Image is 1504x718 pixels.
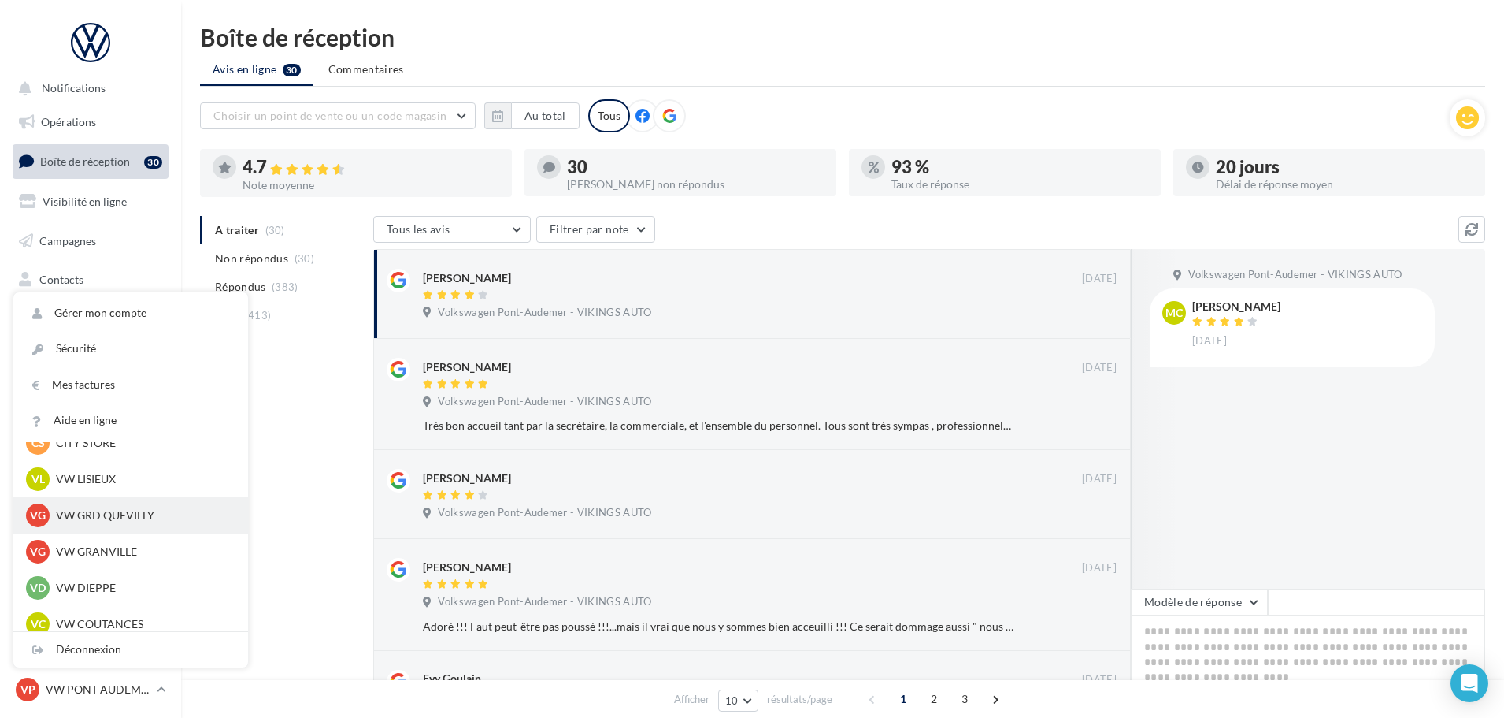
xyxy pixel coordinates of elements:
[144,156,162,169] div: 30
[1165,305,1183,321] span: MC
[1082,272,1117,286] span: [DATE]
[41,115,96,128] span: Opérations
[567,179,824,190] div: [PERSON_NAME] non répondus
[13,675,169,705] a: VP VW PONT AUDEMER
[13,367,248,403] a: Mes factures
[725,694,739,707] span: 10
[1131,589,1268,616] button: Modèle de réponse
[31,435,45,451] span: CS
[42,82,106,95] span: Notifications
[438,306,651,320] span: Volkswagen Pont-Audemer - VIKINGS AUTO
[952,686,977,712] span: 3
[1192,334,1227,348] span: [DATE]
[295,252,314,265] span: (30)
[891,179,1148,190] div: Taux de réponse
[9,263,172,296] a: Contacts
[891,686,916,712] span: 1
[200,25,1485,49] div: Boîte de réception
[423,471,511,486] div: [PERSON_NAME]
[373,216,531,243] button: Tous les avis
[56,580,229,596] p: VW DIEPPE
[423,560,511,575] div: [PERSON_NAME]
[511,102,580,129] button: Au total
[674,692,709,707] span: Afficher
[43,195,127,208] span: Visibilité en ligne
[328,61,404,77] span: Commentaires
[13,403,248,438] a: Aide en ligne
[9,185,172,218] a: Visibilité en ligne
[30,544,46,560] span: VG
[484,102,580,129] button: Au total
[243,158,499,177] div: 4.7
[9,225,172,258] a: Campagnes
[9,381,172,427] a: PLV et print personnalisable
[243,180,499,191] div: Note moyenne
[13,632,248,668] div: Déconnexion
[13,331,248,366] a: Sécurité
[567,158,824,176] div: 30
[767,692,832,707] span: résultats/page
[40,154,130,168] span: Boîte de réception
[536,216,655,243] button: Filtrer par note
[438,595,651,609] span: Volkswagen Pont-Audemer - VIKINGS AUTO
[438,395,651,409] span: Volkswagen Pont-Audemer - VIKINGS AUTO
[718,690,758,712] button: 10
[56,471,229,487] p: VW LISIEUX
[39,273,83,286] span: Contacts
[213,109,446,122] span: Choisir un point de vente ou un code magasin
[56,544,229,560] p: VW GRANVILLE
[245,309,272,322] span: (413)
[9,106,172,139] a: Opérations
[423,270,511,286] div: [PERSON_NAME]
[423,359,511,375] div: [PERSON_NAME]
[13,296,248,331] a: Gérer mon compte
[46,682,150,698] p: VW PONT AUDEMER
[39,233,96,247] span: Campagnes
[1082,561,1117,575] span: [DATE]
[423,671,481,686] div: Evy Goulain
[272,281,298,293] span: (383)
[387,222,450,236] span: Tous les avis
[215,251,288,266] span: Non répondus
[30,508,46,523] span: VG
[20,682,35,698] span: VP
[1188,268,1402,282] span: Volkswagen Pont-Audemer - VIKINGS AUTO
[31,471,45,487] span: VL
[56,616,229,632] p: VW COUTANCES
[9,433,172,480] a: Campagnes DataOnDemand
[200,102,476,129] button: Choisir un point de vente ou un code magasin
[9,342,172,375] a: Calendrier
[423,418,1014,433] div: Très bon accueil tant par la secrétaire, la commerciale, et l'ensemble du personnel. Tous sont tr...
[30,580,46,596] span: VD
[891,158,1148,176] div: 93 %
[1082,673,1117,687] span: [DATE]
[1450,664,1488,702] div: Open Intercom Messenger
[438,506,651,520] span: Volkswagen Pont-Audemer - VIKINGS AUTO
[1082,361,1117,375] span: [DATE]
[9,144,172,178] a: Boîte de réception30
[1192,301,1280,312] div: [PERSON_NAME]
[921,686,946,712] span: 2
[215,279,266,295] span: Répondus
[1216,158,1473,176] div: 20 jours
[1082,472,1117,486] span: [DATE]
[56,435,229,451] p: CITY STORE
[588,99,630,132] div: Tous
[423,619,1014,634] div: Adoré !!! Faut peut-être pas poussé !!!...mais il vrai que nous y sommes bien acceuilli !!! Ce se...
[9,303,172,336] a: Médiathèque
[31,616,46,632] span: VC
[56,508,229,523] p: VW GRD QUEVILLY
[1216,179,1473,190] div: Délai de réponse moyen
